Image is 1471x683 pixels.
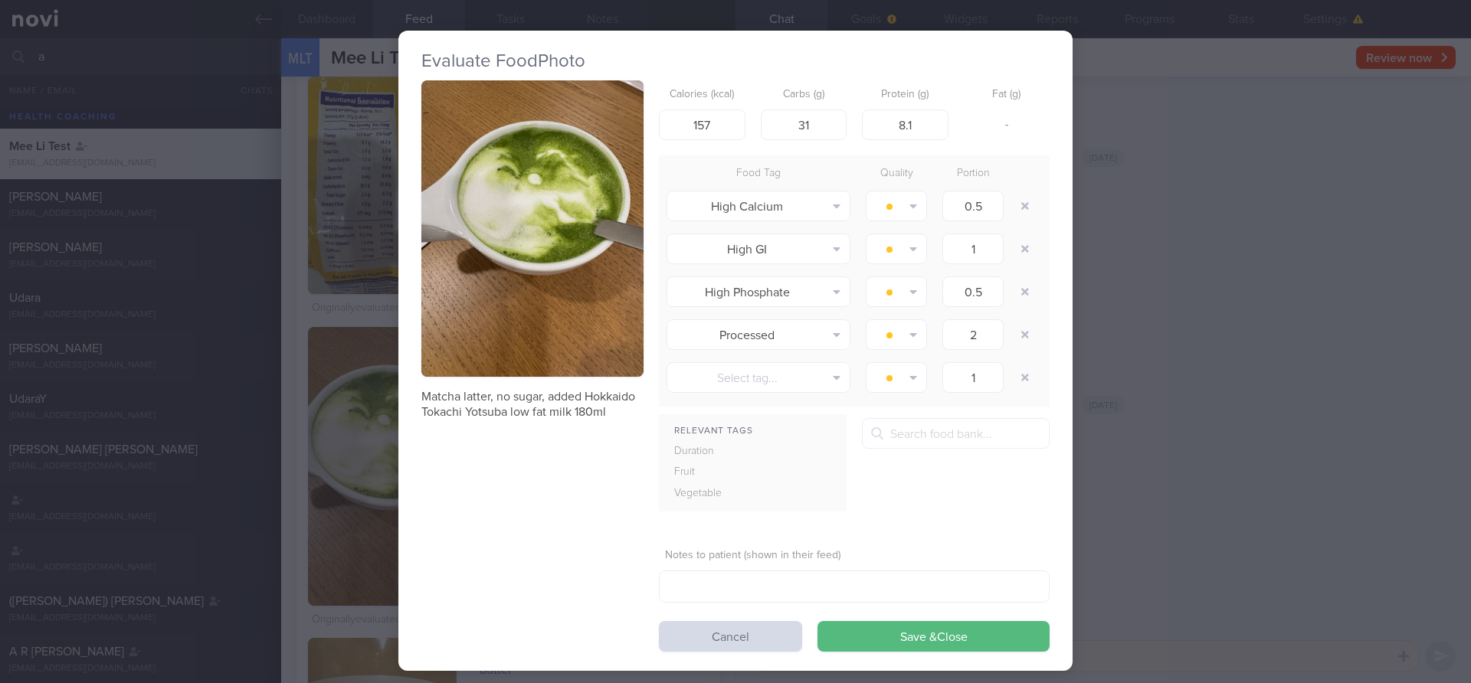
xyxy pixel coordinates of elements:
input: 1.0 [942,234,1004,264]
input: 33 [761,109,847,140]
input: 1.0 [942,319,1004,350]
label: Notes to patient (shown in their feed) [665,549,1043,563]
div: Portion [935,163,1011,185]
input: Search food bank... [862,418,1050,449]
input: 9 [862,109,948,140]
input: 1.0 [942,191,1004,221]
input: 250 [659,109,745,140]
button: High GI [667,234,850,264]
div: Vegetable [659,483,757,505]
div: Quality [858,163,935,185]
p: Matcha latter, no sugar, added Hokkaido Tokachi Yotsuba low fat milk 180ml [421,389,644,420]
input: 1.0 [942,276,1004,307]
div: Relevant Tags [659,422,847,441]
div: Fruit [659,462,757,483]
img: Matcha latter, no sugar, added Hokkaido Tokachi Yotsuba low fat milk 180ml [421,80,644,377]
label: Protein (g) [868,88,942,102]
button: Save &Close [817,621,1050,652]
button: High Phosphate [667,276,850,307]
label: Calories (kcal) [665,88,739,102]
div: - [964,109,1050,142]
input: 1.0 [942,362,1004,393]
button: Processed [667,319,850,350]
label: Carbs (g) [767,88,841,102]
h2: Evaluate Food Photo [421,50,1050,73]
button: Cancel [659,621,802,652]
div: Duration [659,441,757,462]
label: Fat (g) [970,88,1044,102]
button: High Calcium [667,191,850,221]
div: Food Tag [659,163,858,185]
button: Select tag... [667,362,850,393]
